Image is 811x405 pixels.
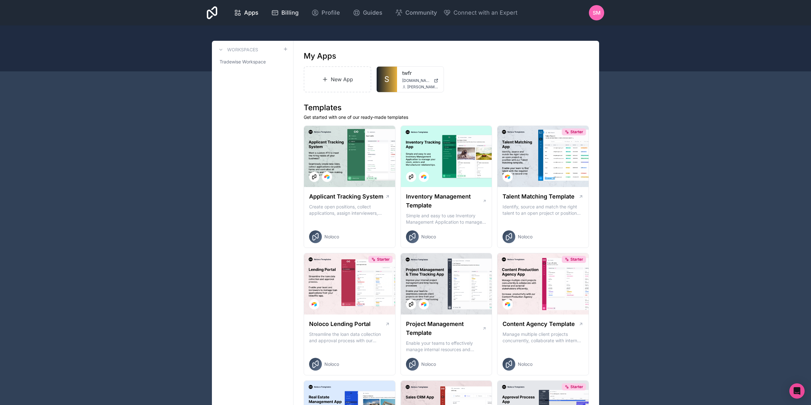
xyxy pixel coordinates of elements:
[443,8,518,17] button: Connect with an Expert
[503,331,583,344] p: Manage multiple client projects concurrently, collaborate with internal and external stakeholders...
[405,8,437,17] span: Community
[518,361,532,367] span: Noloco
[266,6,304,20] a: Billing
[377,257,390,262] span: Starter
[406,340,487,353] p: Enable your teams to effectively manage internal resources and execute client projects on time.
[312,302,317,307] img: Airtable Logo
[407,84,438,90] span: [PERSON_NAME][EMAIL_ADDRESS][DOMAIN_NAME]
[570,257,583,262] span: Starter
[402,78,438,83] a: [DOMAIN_NAME]
[217,46,258,54] a: Workspaces
[220,59,266,65] span: Tradewise Workspace
[453,8,518,17] span: Connect with an Expert
[390,6,442,20] a: Community
[503,204,583,216] p: Identify, source and match the right talent to an open project or position with our Talent Matchi...
[309,204,390,216] p: Create open positions, collect applications, assign interviewers, centralise candidate feedback a...
[505,174,510,179] img: Airtable Logo
[304,114,589,120] p: Get started with one of our ready-made templates
[421,361,436,367] span: Noloco
[309,331,390,344] p: Streamline the loan data collection and approval process with our Lending Portal template.
[309,192,383,201] h1: Applicant Tracking System
[570,129,583,134] span: Starter
[348,6,387,20] a: Guides
[421,174,426,179] img: Airtable Logo
[421,302,426,307] img: Airtable Logo
[227,47,258,53] h3: Workspaces
[377,67,397,92] a: S
[518,234,532,240] span: Noloco
[593,9,601,17] span: SM
[384,74,389,84] span: S
[503,320,575,329] h1: Content Agency Template
[402,78,431,83] span: [DOMAIN_NAME]
[570,384,583,389] span: Starter
[363,8,382,17] span: Guides
[324,361,339,367] span: Noloco
[324,174,329,179] img: Airtable Logo
[244,8,258,17] span: Apps
[406,192,482,210] h1: Inventory Management Template
[505,302,510,307] img: Airtable Logo
[406,213,487,225] p: Simple and easy to use Inventory Management Application to manage your stock, orders and Manufact...
[217,56,288,68] a: Tradewise Workspace
[322,8,340,17] span: Profile
[229,6,264,20] a: Apps
[281,8,299,17] span: Billing
[406,320,482,337] h1: Project Management Template
[304,66,371,92] a: New App
[324,234,339,240] span: Noloco
[309,320,371,329] h1: Noloco Lending Portal
[304,51,336,61] h1: My Apps
[304,103,589,113] h1: Templates
[402,69,438,77] a: twfr
[306,6,345,20] a: Profile
[503,192,575,201] h1: Talent Matching Template
[421,234,436,240] span: Noloco
[789,383,805,399] div: Open Intercom Messenger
